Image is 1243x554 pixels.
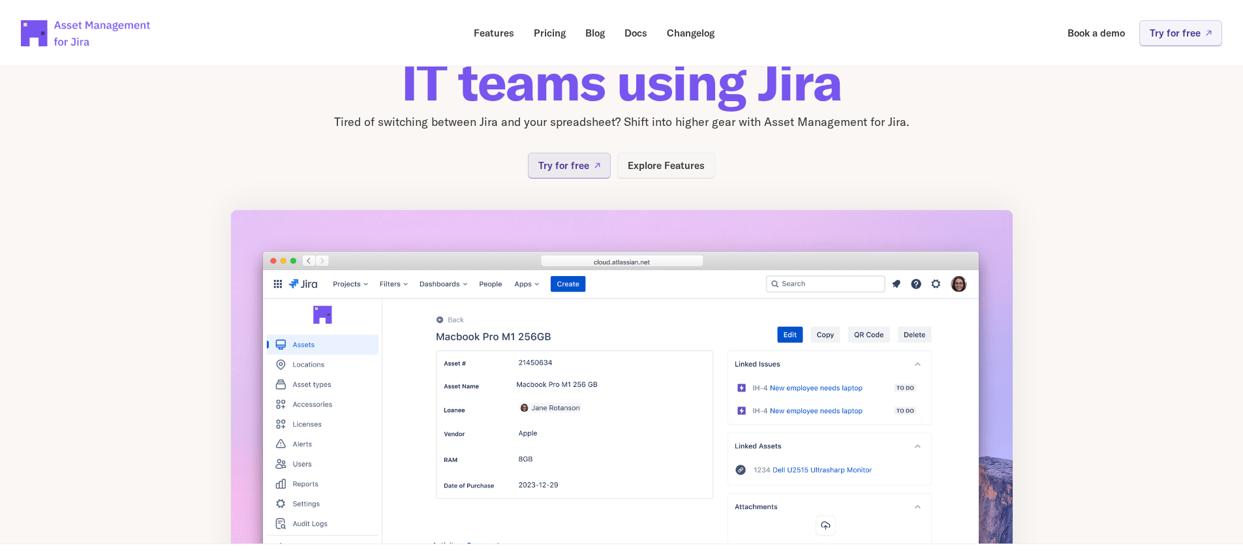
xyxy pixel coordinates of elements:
[615,20,656,46] a: Docs
[1150,28,1201,38] p: Try for free
[658,20,724,46] a: Changelog
[534,28,566,38] p: Pricing
[465,20,523,46] a: Features
[1139,20,1222,46] a: Try for free
[628,161,705,170] p: Explore Features
[624,28,647,38] p: Docs
[401,48,842,114] span: IT teams using Jira
[1067,28,1125,38] p: Book a demo
[230,3,1013,108] h1: Asset Management built for
[525,20,575,46] a: Pricing
[1058,20,1134,46] a: Book a demo
[528,153,611,178] a: Try for free
[576,20,614,46] a: Blog
[585,28,605,38] p: Blog
[474,28,514,38] p: Features
[667,28,714,38] p: Changelog
[617,153,715,178] a: Explore Features
[230,113,1013,132] p: Tired of switching between Jira and your spreadsheet? Shift into higher gear with Asset Managemen...
[538,161,589,170] p: Try for free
